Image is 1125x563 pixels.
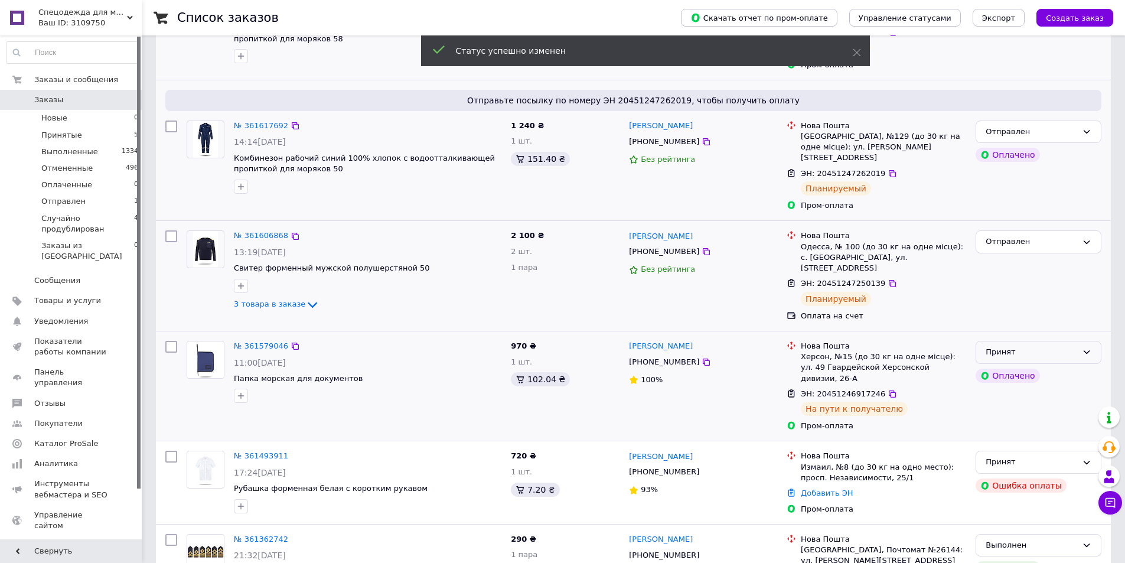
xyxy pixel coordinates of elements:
[234,374,363,383] a: Папка морская для документов
[629,121,693,132] a: [PERSON_NAME]
[511,247,532,256] span: 2 шт.
[801,279,885,288] span: ЭН: 20451247250139
[801,489,853,497] a: Добавить ЭН
[41,130,82,141] span: Принятые
[34,458,78,469] span: Аналитика
[193,121,218,158] img: Фото товару
[801,230,966,241] div: Нова Пошта
[34,74,118,85] span: Заказы и сообщения
[511,535,536,544] span: 290 ₴
[511,451,536,460] span: 720 ₴
[234,451,288,460] a: № 361493911
[511,231,544,240] span: 2 100 ₴
[134,196,138,207] span: 1
[859,14,951,22] span: Управление статусами
[234,358,286,367] span: 11:00[DATE]
[690,12,828,23] span: Скачать отчет по пром-оплате
[976,148,1039,162] div: Оплачено
[122,147,138,157] span: 1334
[511,483,559,497] div: 7.20 ₴
[986,346,1077,359] div: Принят
[187,341,224,379] a: Фото товару
[641,485,658,494] span: 93%
[234,263,430,272] a: Свитер форменный мужской полушерстяной 50
[34,295,101,306] span: Товары и услуги
[234,137,286,147] span: 14:14[DATE]
[34,336,109,357] span: Показатели работы компании
[234,484,428,493] a: Рубашка форменная белая с коротким рукавом
[801,352,966,384] div: Херсон, №15 (до 30 кг на одне місце): ул. 49 Гвардейской Херсонской дивизии, 26-А
[187,451,224,489] a: Фото товару
[41,180,92,190] span: Оплаченные
[34,418,83,429] span: Покупатели
[38,7,127,18] span: Спецодежда для моряков
[234,535,288,544] a: № 361362742
[234,154,495,174] a: Комбинезон рабочий синий 100% хлопок с водоотталкивающей пропиткой для моряков 50
[234,300,319,308] a: 3 товара в заказе
[34,275,80,286] span: Сообщения
[801,451,966,461] div: Нова Пошта
[849,9,961,27] button: Управление статусами
[627,134,702,149] div: [PHONE_NUMBER]
[986,539,1077,552] div: Выполнен
[41,240,134,262] span: Заказы из [GEOGRAPHIC_DATA]
[234,551,286,560] span: 21:32[DATE]
[187,230,224,268] a: Фото товару
[1046,14,1104,22] span: Создать заказ
[801,181,871,196] div: Планируемый
[801,121,966,131] div: Нова Пошта
[801,504,966,515] div: Пром-оплата
[34,398,66,409] span: Отзывы
[986,126,1077,138] div: Отправлен
[973,9,1025,27] button: Экспорт
[34,95,63,105] span: Заказы
[511,341,536,350] span: 970 ₴
[456,45,823,57] div: Статус успешно изменен
[801,311,966,321] div: Оплата на счет
[177,11,279,25] h1: Список заказов
[511,121,544,130] span: 1 240 ₴
[627,464,702,480] div: [PHONE_NUMBER]
[681,9,837,27] button: Скачать отчет по пром-оплате
[234,468,286,477] span: 17:24[DATE]
[801,389,885,398] span: ЭН: 20451246917246
[627,244,702,259] div: [PHONE_NUMBER]
[1025,13,1113,22] a: Создать заказ
[511,550,537,559] span: 1 пара
[1036,9,1113,27] button: Создать заказ
[134,130,138,141] span: 5
[234,23,495,43] a: Комбинезон рабочий синий 100% хлопок с водоотталкивающей пропиткой для моряков 58
[134,113,138,123] span: 0
[629,341,693,352] a: [PERSON_NAME]
[187,341,224,378] img: Фото товару
[134,180,138,190] span: 0
[511,136,532,145] span: 1 шт.
[41,147,98,157] span: Выполненные
[801,292,871,306] div: Планируемый
[511,467,532,476] span: 1 шт.
[234,231,288,240] a: № 361606868
[41,113,67,123] span: Новые
[234,341,288,350] a: № 361579046
[627,354,702,370] div: [PHONE_NUMBER]
[511,152,570,166] div: 151.40 ₴
[34,479,109,500] span: Инструменты вебмастера и SEO
[976,369,1039,383] div: Оплачено
[6,42,139,63] input: Поиск
[641,265,695,274] span: Без рейтинга
[801,462,966,483] div: Измаил, №8 (до 30 кг на одно место): просп. Независимости, 25/1
[41,196,86,207] span: Отправлен
[629,231,693,242] a: [PERSON_NAME]
[134,240,138,262] span: 0
[234,248,286,257] span: 13:19[DATE]
[801,242,966,274] div: Одесса, № 100 (до 30 кг на одне місце): с. [GEOGRAPHIC_DATA], ул. [STREET_ADDRESS]
[801,60,966,70] div: Пром-оплата
[629,451,693,463] a: [PERSON_NAME]
[193,451,218,488] img: Фото товару
[41,213,134,235] span: Случайно продублирован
